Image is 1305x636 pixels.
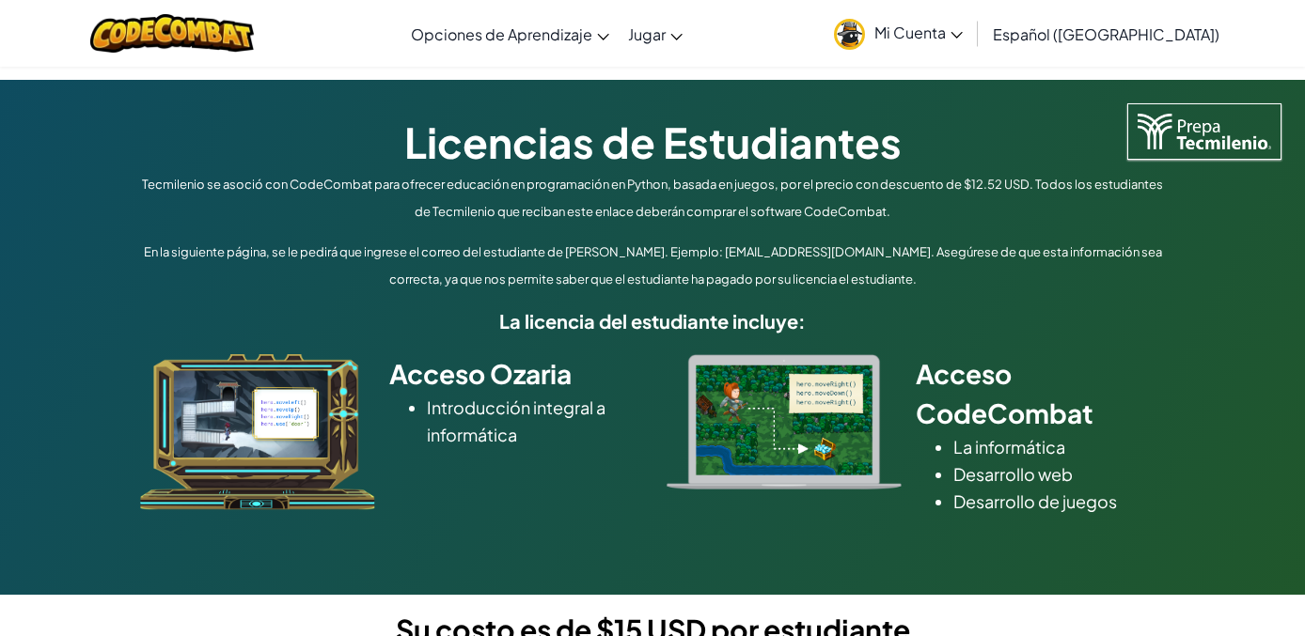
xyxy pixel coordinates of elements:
a: Español ([GEOGRAPHIC_DATA]) [983,8,1229,59]
img: Tecmilenio logo [1127,103,1281,160]
img: ozaria_acodus.png [140,354,375,510]
img: type_real_code.png [667,354,902,489]
span: Opciones de Aprendizaje [411,24,592,44]
a: Opciones de Aprendizaje [401,8,619,59]
h2: Acceso Ozaria [389,354,638,394]
h1: Licencias de Estudiantes [135,113,1170,171]
a: Mi Cuenta [825,4,972,63]
li: La informática [953,433,1165,460]
span: Jugar [628,24,666,44]
h5: La licencia del estudiante incluye: [135,306,1170,335]
img: avatar [834,19,865,50]
span: Mi Cuenta [874,23,963,42]
h2: Acceso CodeCombat [916,354,1165,433]
p: En la siguiente página, se le pedirá que ingrese el correo del estudiante de [PERSON_NAME]. Ejemp... [135,239,1170,293]
a: Jugar [619,8,692,59]
span: Español ([GEOGRAPHIC_DATA]) [993,24,1219,44]
img: CodeCombat logo [90,14,255,53]
li: Introducción integral a informática [427,394,638,448]
li: Desarrollo web [953,460,1165,488]
p: Tecmilenio se asoció con CodeCombat para ofrecer educación en programación en Python, basada en j... [135,171,1170,225]
li: Desarrollo de juegos [953,488,1165,515]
